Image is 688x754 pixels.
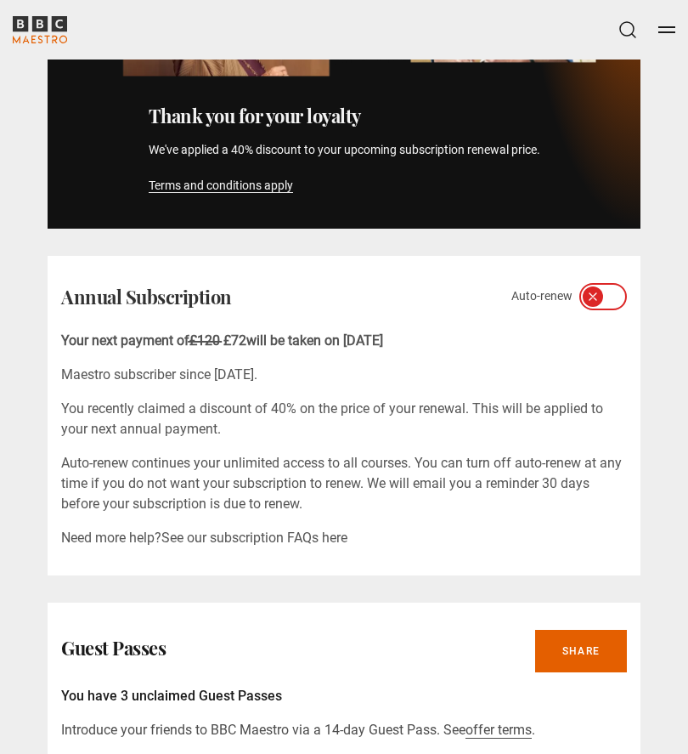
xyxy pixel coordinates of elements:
[61,332,383,349] b: Your next payment of will be taken on [DATE]
[149,179,293,193] a: Terms and conditions apply
[61,686,627,706] p: You have 3 unclaimed Guest Passes
[13,16,67,43] svg: BBC Maestro
[465,722,532,739] a: offer terms
[658,21,675,38] button: Toggle navigation
[535,630,627,672] a: Share
[61,528,627,548] p: Need more help?
[61,634,166,661] h2: Guest Passes
[149,141,540,195] p: We've applied a 40% discount to your upcoming subscription renewal price.
[61,720,627,740] p: Introduce your friends to BBC Maestro via a 14-day Guest Pass. See .
[61,365,627,385] p: Maestro subscriber since [DATE].
[61,453,627,514] p: Auto-renew continues your unlimited access to all courses. You can turn off auto-renew at any tim...
[161,530,347,546] a: See our subscription FAQs here
[61,399,627,439] p: You recently claimed a discount of 40% on the price of your renewal. This will be applied to your...
[149,105,540,128] h2: Thank you for your loyalty
[511,287,572,305] span: Auto-renew
[61,283,232,310] h2: Annual Subscription
[223,332,246,349] span: £72
[189,332,220,349] span: £120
